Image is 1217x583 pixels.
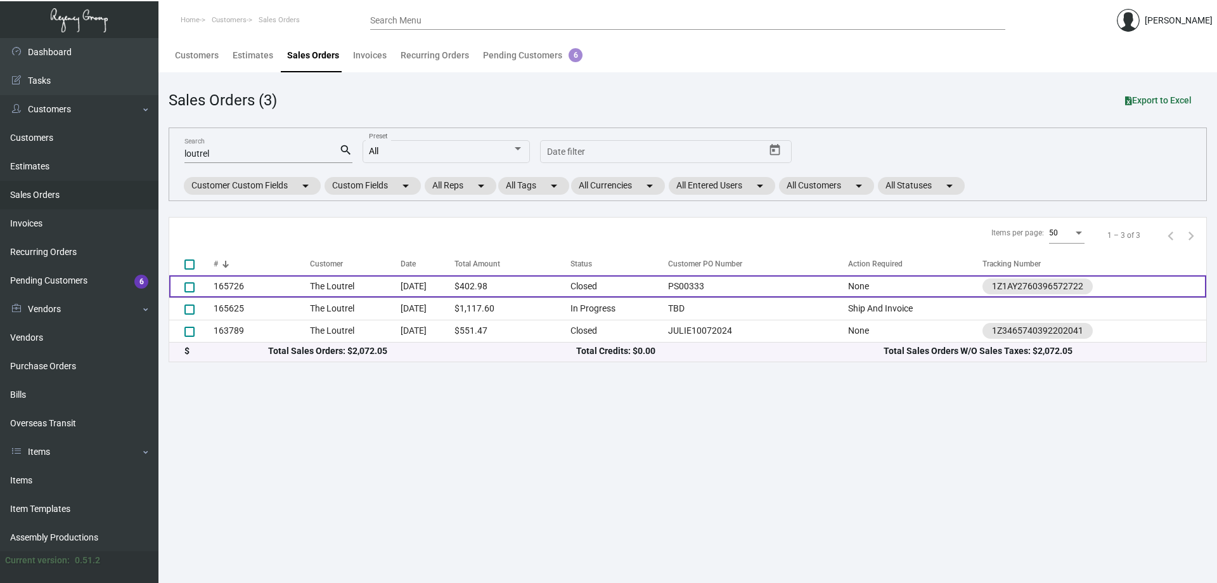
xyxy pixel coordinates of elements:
td: None [848,320,982,342]
span: Sales Orders [259,16,300,24]
mat-icon: arrow_drop_down [398,178,413,193]
mat-icon: arrow_drop_down [642,178,657,193]
div: Items per page: [991,227,1044,239]
div: Pending Customers [483,49,583,62]
img: admin@bootstrapmaster.com [1117,9,1140,32]
td: 165726 [214,275,310,298]
mat-select: Items per page: [1049,229,1085,238]
div: # [214,258,218,270]
div: Total Sales Orders: $2,072.05 [268,344,576,358]
mat-chip: All Customers [779,177,874,195]
div: [PERSON_NAME] [1145,14,1213,27]
div: Action Required [848,258,903,270]
div: 1Z1AY2760396572722 [992,280,1083,293]
td: 163789 [214,320,310,342]
div: Total Amount [454,258,570,270]
mat-chip: All Currencies [571,177,665,195]
td: $1,117.60 [454,298,570,320]
td: $551.47 [454,320,570,342]
td: None [848,275,982,298]
span: Home [181,16,200,24]
div: Status [570,258,592,270]
div: Total Credits: $0.00 [576,344,884,358]
td: The Loutrel [310,275,400,298]
mat-icon: arrow_drop_down [752,178,768,193]
div: Estimates [233,49,273,62]
div: Total Amount [454,258,500,270]
mat-icon: arrow_drop_down [546,178,562,193]
mat-chip: All Tags [498,177,569,195]
td: Ship And Invoice [848,298,982,320]
div: Date [401,258,454,270]
mat-icon: arrow_drop_down [851,178,866,193]
mat-icon: search [339,143,352,158]
div: Sales Orders [287,49,339,62]
td: The Loutrel [310,298,400,320]
div: Customer PO Number [668,258,849,270]
td: The Loutrel [310,320,400,342]
div: Tracking Number [982,258,1041,270]
mat-chip: All Statuses [878,177,965,195]
mat-chip: All Reps [425,177,496,195]
td: Closed [570,320,662,342]
td: [DATE] [401,298,454,320]
div: Sales Orders (3) [169,89,277,112]
span: All [369,146,378,156]
td: JULIE10072024 [662,320,849,342]
mat-chip: Customer Custom Fields [184,177,321,195]
div: Customer PO Number [668,258,742,270]
mat-chip: All Entered Users [669,177,775,195]
div: 0.51.2 [75,554,100,567]
div: Status [570,258,662,270]
div: Recurring Orders [401,49,469,62]
td: 165625 [214,298,310,320]
div: Date [401,258,416,270]
div: Invoices [353,49,387,62]
div: Current version: [5,554,70,567]
input: Start date [547,147,586,157]
mat-icon: arrow_drop_down [298,178,313,193]
span: 50 [1049,228,1058,237]
mat-icon: arrow_drop_down [942,178,957,193]
div: Customer [310,258,343,270]
td: $402.98 [454,275,570,298]
div: # [214,258,310,270]
button: Open calendar [765,140,785,160]
div: Action Required [848,258,982,270]
div: Total Sales Orders W/O Sales Taxes: $2,072.05 [884,344,1191,358]
div: Customer [310,258,400,270]
div: Tracking Number [982,258,1206,270]
mat-chip: Custom Fields [325,177,421,195]
button: Previous page [1161,225,1181,246]
button: Export to Excel [1115,89,1202,112]
mat-icon: arrow_drop_down [473,178,489,193]
div: 1Z3465740392202041 [992,324,1083,337]
input: End date [597,147,704,157]
td: [DATE] [401,275,454,298]
div: 1 – 3 of 3 [1107,230,1140,241]
span: Export to Excel [1125,95,1192,105]
td: TBD [662,298,849,320]
td: In Progress [570,298,662,320]
button: Next page [1181,225,1201,246]
td: [DATE] [401,320,454,342]
td: PS00333 [662,275,849,298]
td: Closed [570,275,662,298]
span: Customers [212,16,247,24]
div: Customers [175,49,219,62]
div: $ [184,344,268,358]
